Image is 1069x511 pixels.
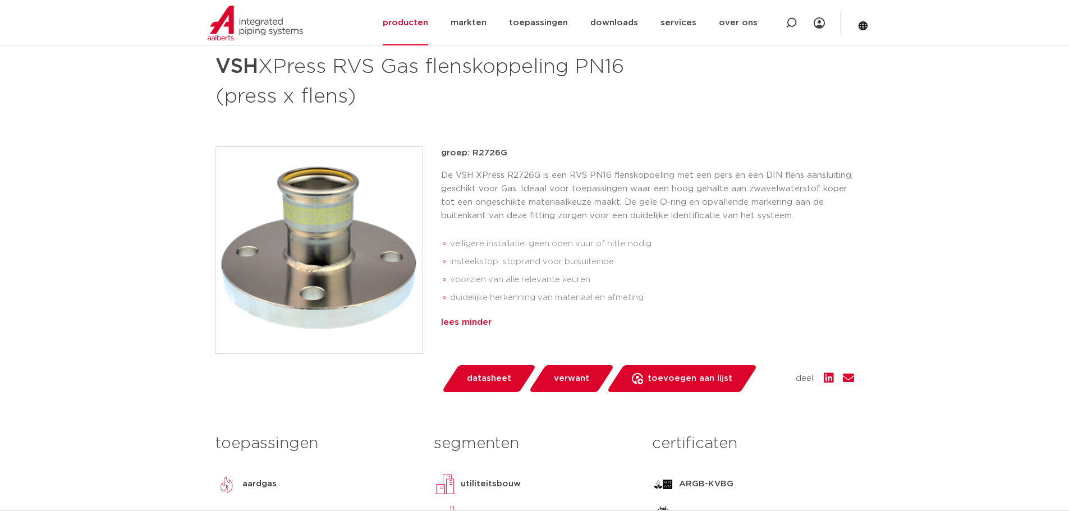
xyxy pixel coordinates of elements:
span: verwant [554,370,589,388]
li: voorzien van alle relevante keuren [450,271,854,289]
a: verwant [528,365,614,392]
p: ARGB-KVBG [679,477,733,491]
img: utiliteitsbouw [434,473,456,495]
img: aardgas [215,473,238,495]
h3: toepassingen [215,432,417,455]
span: datasheet [467,370,511,388]
li: veiligere installatie: geen open vuur of hitte nodig [450,235,854,253]
span: toevoegen aan lijst [648,370,732,388]
img: ARGB-KVBG [652,473,675,495]
h1: XPress RVS Gas flenskoppeling PN16 (press x flens) [215,50,637,111]
p: De VSH XPress R2726G is een RVS PN16 flenskoppeling met een pers en een DIN flens aansluiting, ge... [441,169,854,223]
p: utiliteitsbouw [461,477,521,491]
img: Product Image for VSH XPress RVS Gas flenskoppeling PN16 (press x flens) [216,147,423,353]
li: duidelijke herkenning van materiaal en afmeting [450,289,854,307]
strong: VSH [215,57,258,77]
div: lees minder [441,316,854,329]
h3: segmenten [434,432,635,455]
h3: certificaten [652,432,854,455]
p: aardgas [242,477,277,491]
p: groep: R2726G [441,146,854,160]
span: deel: [796,372,815,385]
li: insteekstop: stoprand voor buisuiteinde [450,253,854,271]
a: datasheet [441,365,536,392]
